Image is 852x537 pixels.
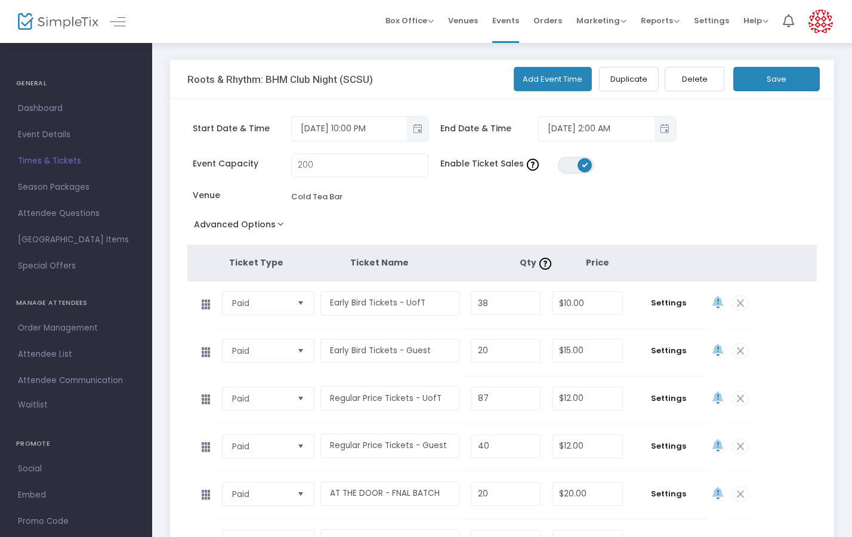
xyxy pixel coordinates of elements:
span: Waitlist [18,399,48,411]
span: Event Details [18,127,134,143]
span: Dashboard [18,101,134,116]
span: Settings [635,488,703,500]
span: Orders [533,5,562,36]
span: Paid [232,440,288,452]
h3: Roots & Rhythm: BHM Club Night (SCSU) [187,73,373,85]
span: Season Packages [18,180,134,195]
h4: MANAGE ATTENDEES [16,291,136,315]
button: Select [292,387,309,410]
span: Social [18,461,134,477]
span: Ticket Name [350,257,409,268]
span: Enable Ticket Sales [440,158,558,170]
input: Select date & time [292,119,407,138]
input: Price [553,292,622,314]
span: End Date & Time [440,122,539,135]
span: Settings [635,393,703,405]
button: Select [292,292,309,314]
span: Times & Tickets [18,153,134,169]
input: Enter a ticket type name. e.g. General Admission [320,291,459,316]
img: question-mark [539,258,551,270]
button: Duplicate [599,67,659,91]
span: Settings [635,297,703,309]
input: Price [553,340,622,362]
input: Price [553,483,622,505]
span: Price [586,257,609,268]
span: Events [492,5,519,36]
span: [GEOGRAPHIC_DATA] Items [18,232,134,248]
span: Qty [520,257,554,268]
span: Start Date & Time [193,122,291,135]
span: Venues [448,5,478,36]
span: Marketing [576,15,626,26]
input: Enter a ticket type name. e.g. General Admission [320,482,459,506]
span: Box Office [385,15,434,26]
span: Venue [193,189,291,202]
span: Attendee List [18,347,134,362]
button: Select [292,340,309,362]
span: Paid [232,345,288,357]
input: Price [553,435,622,458]
span: Reports [641,15,680,26]
span: ON [582,162,588,168]
button: Delete [665,67,724,91]
span: Ticket Type [229,257,283,268]
span: Event Capacity [193,158,291,170]
span: Paid [232,297,288,309]
span: Settings [635,345,703,357]
button: Toggle popup [407,117,428,141]
button: Add Event Time [514,67,592,91]
span: Attendee Communication [18,373,134,388]
span: Paid [232,393,288,405]
button: Advanced Options [187,216,295,237]
span: Attendee Questions [18,206,134,221]
button: Select [292,483,309,505]
span: Promo Code [18,514,134,529]
span: Settings [694,5,729,36]
span: Order Management [18,320,134,336]
h4: PROMOTE [16,432,136,456]
button: Select [292,435,309,458]
div: Cold Tea Bar [291,191,342,203]
img: question-mark [527,159,539,171]
span: Embed [18,487,134,503]
span: Settings [635,440,703,452]
input: Enter a ticket type name. e.g. General Admission [320,386,459,411]
input: Enter a ticket type name. e.g. General Admission [320,434,459,458]
h4: GENERAL [16,72,136,95]
span: Special Offers [18,258,134,274]
input: Select date & time [539,119,654,138]
button: Toggle popup [655,117,675,141]
span: Help [743,15,768,26]
input: Enter a ticket type name. e.g. General Admission [320,339,459,363]
input: Price [553,387,622,410]
span: Paid [232,488,288,500]
button: Save [733,67,820,91]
